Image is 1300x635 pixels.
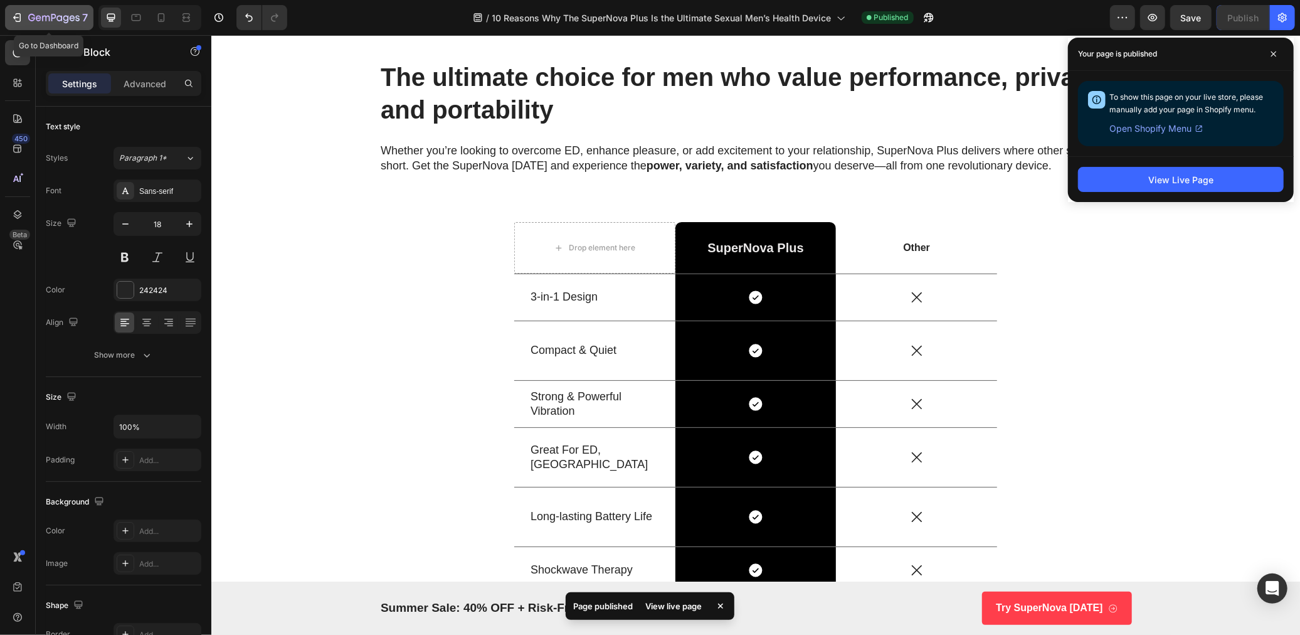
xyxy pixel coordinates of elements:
p: Page published [573,600,633,612]
p: Text Block [61,45,167,60]
div: Padding [46,454,75,466]
button: View Live Page [1078,167,1284,192]
p: Your page is published [1078,48,1157,60]
div: Show more [95,349,153,361]
button: 7 [5,5,93,30]
p: Try SuperNova [DATE] [785,567,891,580]
p: Compact & Quiet [319,308,448,323]
span: Open Shopify Menu [1109,121,1192,136]
span: Paragraph 1* [119,152,167,164]
p: 3-in-1 Design [319,255,448,269]
div: View live page [638,597,709,615]
span: To show this page on your live store, please manually add your page in Shopify menu. [1109,92,1263,114]
p: Whether you’re looking to overcome ED, enhance pleasure, or add excitement to your relationship, ... [169,109,919,138]
p: Long-lasting Battery Life [319,474,448,489]
p: Advanced [124,77,166,90]
div: Publish [1227,11,1259,24]
p: Settings [62,77,97,90]
button: Show more [46,344,201,366]
div: Undo/Redo [236,5,287,30]
h2: The ultimate choice for men who value performance, privacy, and portability [168,24,921,92]
div: View Live Page [1148,173,1213,186]
p: Great For ED, [GEOGRAPHIC_DATA] [319,408,448,437]
input: Auto [114,415,201,438]
div: Add... [139,455,198,466]
div: Shape [46,597,86,614]
a: Try SuperNova [DATE] [771,557,921,590]
div: Text style [46,121,80,132]
div: Color [46,284,65,296]
p: Other [626,206,785,220]
div: Open Intercom Messenger [1257,574,1287,604]
iframe: Design area [211,35,1300,635]
div: 450 [12,134,30,144]
strong: power, variety, and satisfaction [435,124,602,137]
button: Paragraph 1* [114,147,201,169]
div: Add... [139,558,198,570]
div: Color [46,525,65,536]
button: Save [1170,5,1212,30]
div: Sans-serif [139,186,198,197]
button: Publish [1217,5,1269,30]
div: Image [46,558,68,569]
p: 7 [82,10,88,25]
div: Styles [46,152,68,164]
div: Font [46,185,61,196]
div: Size [46,389,79,406]
div: Drop element here [357,208,424,218]
div: Size [46,215,79,232]
span: Save [1181,13,1202,23]
p: Strong & Powerful Vibration [319,355,448,384]
div: Add... [139,526,198,537]
div: Align [46,314,81,331]
p: Shockwave Therapy [319,528,448,542]
div: 242424 [139,285,198,296]
div: Width [46,421,66,432]
div: Beta [9,230,30,240]
p: SuperNova Plus [465,205,624,221]
span: Published [874,12,909,23]
div: Background [46,494,107,511]
span: / [487,11,490,24]
span: 10 Reasons Why The SuperNova Plus Is the Ultimate Sexual Men’s Health Device [492,11,832,24]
